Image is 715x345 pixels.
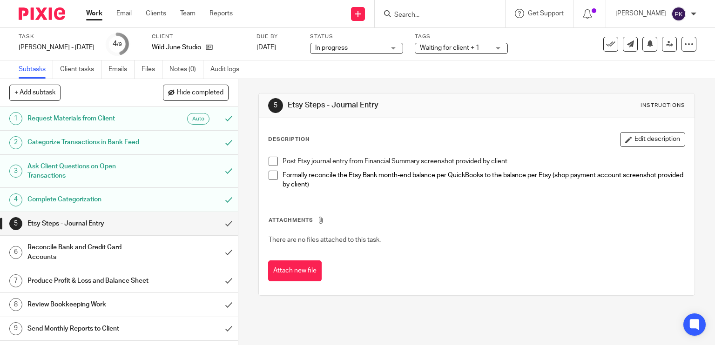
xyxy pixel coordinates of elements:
div: 3 [9,165,22,178]
img: Pixie [19,7,65,20]
button: Attach new file [268,260,322,281]
label: Client [152,33,245,40]
h1: Reconcile Bank and Credit Card Accounts [27,240,149,264]
span: Formally reconcile the Etsy Bank month-end balance per QuickBooks to the balance per Etsy (shop p... [283,172,685,188]
div: 6 [9,246,22,259]
span: Hide completed [177,89,223,97]
h1: Review Bookkeeping Work [27,298,149,312]
h1: Send Monthly Reports to Client [27,322,149,336]
p: Wild June Studio [152,43,201,52]
span: [DATE] [256,44,276,51]
img: svg%3E [671,7,686,21]
p: Description [268,136,310,143]
h1: Complete Categorization [27,192,149,206]
span: There are no files attached to this task. [269,237,381,243]
a: Audit logs [210,60,246,79]
div: 5 [268,98,283,113]
h1: Produce Profit & Loss and Balance Sheet [27,274,149,288]
div: Auto [187,113,209,125]
label: Status [310,33,403,40]
div: 4 [9,193,22,206]
a: Notes (0) [169,60,203,79]
div: 1 [9,112,22,125]
div: 5 [9,217,22,230]
div: [PERSON_NAME] - [DATE] [19,43,94,52]
div: 2 [9,136,22,149]
a: Emails [108,60,135,79]
small: /9 [117,42,122,47]
h1: Request Materials from Client [27,112,149,126]
button: Hide completed [163,85,229,100]
h1: Ask Client Questions on Open Transactions [27,159,149,183]
button: Edit description [620,132,685,147]
a: Reports [209,9,233,18]
span: Waiting for client + 1 [420,45,479,51]
label: Task [19,33,94,40]
a: Files [142,60,162,79]
h1: Etsy Steps - Journal Entry [288,100,496,110]
a: Work [86,9,102,18]
span: Get Support [528,10,564,17]
span: In progress [315,45,348,51]
div: Instructions [641,102,685,109]
span: Attachments [269,218,313,223]
label: Tags [415,33,508,40]
div: Ariane Penrose - August 2025 [19,43,94,52]
button: + Add subtask [9,85,61,100]
input: Search [393,11,477,20]
h1: Etsy Steps - Journal Entry [27,217,149,231]
p: [PERSON_NAME] [615,9,667,18]
label: Due by [256,33,298,40]
div: 4 [113,39,122,49]
a: Team [180,9,196,18]
div: 9 [9,322,22,335]
div: 7 [9,274,22,287]
a: Clients [146,9,166,18]
p: Post Etsy journal entry from Financial Summary screenshot provided by client [283,157,685,166]
a: Client tasks [60,60,101,79]
a: Email [116,9,132,18]
div: 8 [9,298,22,311]
a: Subtasks [19,60,53,79]
h1: Categorize Transactions in Bank Feed [27,135,149,149]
